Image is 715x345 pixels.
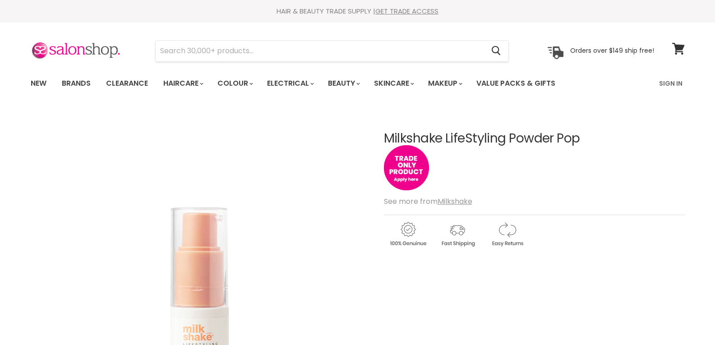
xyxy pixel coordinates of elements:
input: Search [156,41,484,61]
button: Search [484,41,508,61]
a: Electrical [260,74,319,93]
a: Haircare [157,74,209,93]
a: Brands [55,74,97,93]
a: Value Packs & Gifts [470,74,562,93]
img: shipping.gif [434,221,481,248]
a: Colour [211,74,258,93]
a: New [24,74,53,93]
a: GET TRADE ACCESS [375,6,438,16]
img: genuine.gif [384,221,432,248]
nav: Main [19,70,696,97]
a: Sign In [654,74,688,93]
a: Clearance [99,74,155,93]
img: returns.gif [483,221,531,248]
span: See more from [384,196,472,207]
a: Milkshake [438,196,472,207]
a: Skincare [367,74,420,93]
div: HAIR & BEAUTY TRADE SUPPLY | [19,7,696,16]
h1: Milkshake LifeStyling Powder Pop [384,132,685,146]
form: Product [155,40,509,62]
a: Makeup [421,74,468,93]
a: Beauty [321,74,365,93]
img: tradeonly_small.jpg [384,145,429,190]
ul: Main menu [24,70,608,97]
p: Orders over $149 ship free! [570,46,654,55]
